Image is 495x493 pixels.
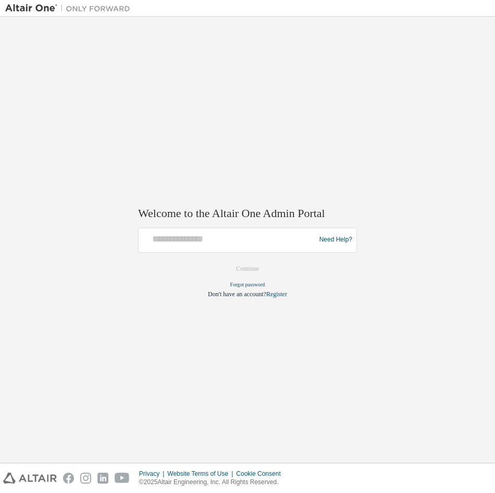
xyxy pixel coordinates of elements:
[266,290,287,298] a: Register
[139,478,287,487] p: © 2025 Altair Engineering, Inc. All Rights Reserved.
[167,470,236,478] div: Website Terms of Use
[319,240,352,241] a: Need Help?
[138,207,357,221] h2: Welcome to the Altair One Admin Portal
[5,3,135,14] img: Altair One
[236,470,287,478] div: Cookie Consent
[63,473,74,484] img: facebook.svg
[80,473,91,484] img: instagram.svg
[3,473,57,484] img: altair_logo.svg
[208,290,266,298] span: Don't have an account?
[139,470,167,478] div: Privacy
[97,473,108,484] img: linkedin.svg
[115,473,130,484] img: youtube.svg
[230,282,265,287] a: Forgot password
